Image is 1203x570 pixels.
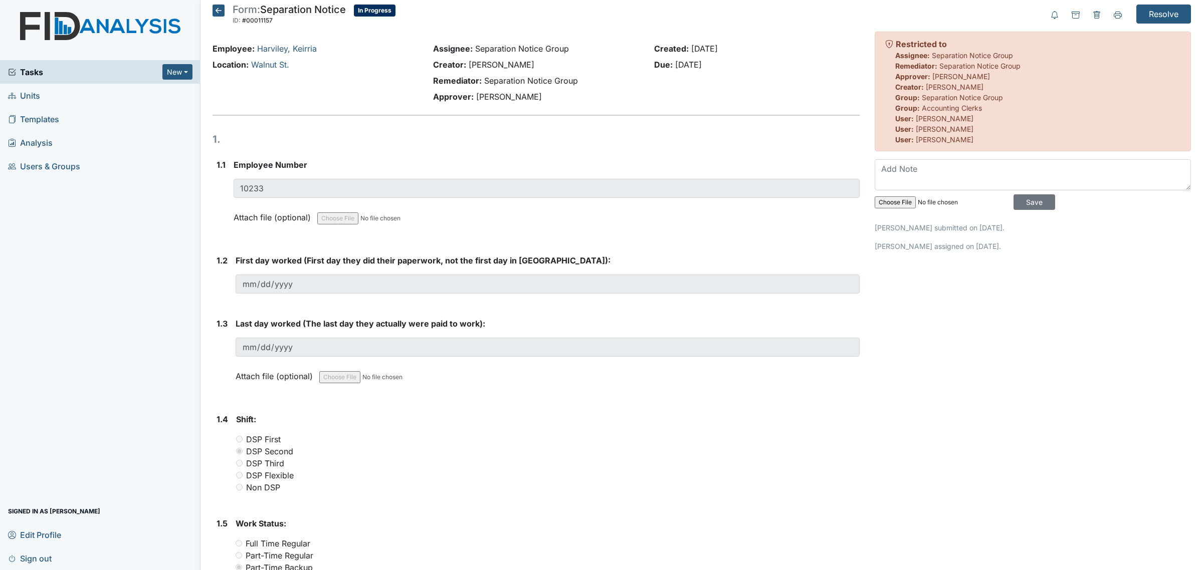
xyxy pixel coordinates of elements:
strong: Due: [654,60,673,70]
strong: User: [895,125,914,133]
span: Users & Groups [8,158,80,174]
strong: Group: [895,93,920,102]
span: Form: [233,4,260,16]
span: [PERSON_NAME] [469,60,534,70]
label: Part-Time Regular [246,549,313,561]
span: Separation Notice Group [922,93,1003,102]
label: DSP Second [246,445,293,457]
span: Analysis [8,135,53,150]
strong: User: [895,135,914,144]
span: [DATE] [691,44,718,54]
span: Signed in as [PERSON_NAME] [8,503,100,519]
a: Tasks [8,66,162,78]
span: [DATE] [675,60,702,70]
span: [PERSON_NAME] [916,125,973,133]
span: Sign out [8,550,52,566]
span: Templates [8,111,59,127]
label: 1.2 [217,254,228,266]
a: Walnut St. [251,60,289,70]
strong: Location: [213,60,249,70]
span: Separation Notice Group [932,51,1013,60]
span: #00011157 [242,17,273,24]
input: Non DSP [236,484,243,490]
div: Separation Notice [233,5,346,27]
h1: 1. [213,132,860,147]
input: DSP Third [236,460,243,466]
label: Non DSP [246,481,280,493]
span: Units [8,88,40,103]
strong: Created: [654,44,689,54]
span: Work Status: [236,518,286,528]
label: DSP Flexible [246,469,294,481]
span: Separation Notice Group [475,44,569,54]
label: 1.5 [217,517,228,529]
span: Accounting Clerks [922,104,982,112]
strong: Assignee: [433,44,473,54]
label: DSP Third [246,457,284,469]
p: [PERSON_NAME] assigned on [DATE]. [875,241,1191,251]
input: Resolve [1136,5,1191,24]
span: ID: [233,17,241,24]
label: 1.1 [217,159,226,171]
span: Last day worked (The last day they actually were paid to work): [236,319,485,329]
span: [PERSON_NAME] [916,114,973,123]
label: 1.3 [217,318,228,330]
strong: Remediator: [433,76,482,86]
input: DSP First [236,436,243,442]
strong: Creator: [433,60,466,70]
input: Full Time Regular [236,540,242,546]
label: 1.4 [217,413,228,425]
strong: User: [895,114,914,123]
span: [PERSON_NAME] [926,83,983,91]
strong: Restricted to [896,39,947,49]
input: Part-Time Regular [236,552,242,558]
strong: Group: [895,104,920,112]
button: New [162,64,192,80]
strong: Remediator: [895,62,937,70]
label: Full Time Regular [246,537,310,549]
label: Attach file (optional) [234,206,315,223]
strong: Creator: [895,83,924,91]
label: Attach file (optional) [236,365,317,382]
span: [PERSON_NAME] [932,72,990,81]
strong: Approver: [433,92,474,102]
span: In Progress [354,5,395,17]
span: Separation Notice Group [484,76,578,86]
input: Save [1014,194,1055,210]
label: DSP First [246,433,281,445]
p: [PERSON_NAME] submitted on [DATE]. [875,222,1191,233]
span: Edit Profile [8,527,61,542]
strong: Assignee: [895,51,930,60]
strong: Employee: [213,44,255,54]
span: [PERSON_NAME] [916,135,973,144]
input: DSP Flexible [236,472,243,478]
span: Employee Number [234,160,307,170]
span: First day worked (First day they did their paperwork, not the first day in [GEOGRAPHIC_DATA]): [236,255,611,265]
input: DSP Second [236,448,243,454]
a: Harviley, Keirria [257,44,317,54]
strong: Approver: [895,72,930,81]
span: Shift: [236,414,256,424]
span: Separation Notice Group [939,62,1021,70]
span: [PERSON_NAME] [476,92,542,102]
